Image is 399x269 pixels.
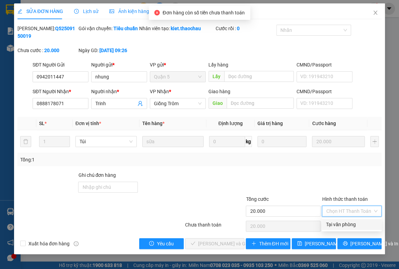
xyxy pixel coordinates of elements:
[142,136,204,147] input: VD: Bàn, Ghế
[251,241,256,246] span: plus
[257,136,306,147] input: 0
[322,196,367,202] label: Hình thức thanh toán
[208,89,230,94] span: Giao hàng
[150,89,169,94] span: VP Nhận
[185,238,245,249] button: check[PERSON_NAME] và Giao hàng
[184,221,245,233] div: Chưa thanh toán
[33,61,88,69] div: SĐT Người Gửi
[292,238,336,249] button: save[PERSON_NAME] thay đổi
[224,71,294,82] input: Dọc đường
[3,8,52,14] p: Gửi từ:
[373,10,378,15] span: close
[44,48,59,53] b: 20.000
[78,47,138,54] div: Ngày GD:
[19,8,48,14] span: Giồng Trôm
[246,196,268,202] span: Tổng cước
[3,48,46,54] span: 1 - Thùng nhỏ (gt)
[17,9,63,14] span: SỬA ĐƠN HÀNG
[227,98,294,109] input: Dọc đường
[370,136,379,147] button: plus
[53,23,84,29] span: 0986587532
[98,47,102,54] span: 1
[171,26,201,31] b: kiet.thaochau
[326,206,377,216] span: Chọn HT Thanh Toán
[78,182,138,193] input: Ghi chú đơn hàng
[80,136,133,147] span: Túi
[52,35,102,44] td: CC:
[350,240,398,247] span: [PERSON_NAME] và In
[26,240,72,247] span: Xuất hóa đơn hàng
[154,10,160,15] span: close-circle
[337,238,382,249] button: printer[PERSON_NAME] và In
[113,26,137,31] b: Tiêu chuẩn
[78,25,138,32] div: Gói vận chuyển:
[142,121,165,126] span: Tên hàng
[312,136,365,147] input: 0
[162,10,244,15] span: Đơn hàng còn số tiền chưa thanh toán
[312,121,336,126] span: Cước hàng
[297,88,352,95] div: CMND/Passport
[78,172,116,178] label: Ghi chú đơn hàng
[157,240,173,247] span: Yêu cầu
[215,25,275,32] div: Cước rồi :
[245,136,252,147] span: kg
[154,72,202,82] span: Quận 5
[3,23,34,29] span: 0369296001
[91,61,147,69] div: Người gửi
[208,98,227,109] span: Giao
[139,25,214,32] div: Nhân viên tạo:
[53,8,102,14] p: Nhận:
[109,9,149,14] span: Ảnh kiện hàng
[74,9,79,14] span: clock-circle
[75,121,101,126] span: Đơn vị tính
[305,240,360,247] span: [PERSON_NAME] thay đổi
[2,35,53,44] td: CR:
[74,9,98,14] span: Lịch sử
[99,48,127,53] b: [DATE] 09:26
[297,61,352,69] div: CMND/Passport
[149,241,154,246] span: exclamation-circle
[20,156,155,163] div: Tổng: 1
[17,9,22,14] span: edit
[154,98,202,109] span: Giồng Trôm
[259,240,288,247] span: Thêm ĐH mới
[3,15,13,22] span: Thư
[68,8,86,14] span: Mỹ Tho
[17,25,77,40] div: [PERSON_NAME]:
[53,15,62,22] span: Mai
[90,48,98,54] span: SL:
[237,26,239,31] b: 0
[61,36,64,42] span: 0
[33,88,88,95] div: SĐT Người Nhận
[366,3,385,23] button: Close
[246,238,290,249] button: plusThêm ĐH mới
[139,238,183,249] button: exclamation-circleYêu cầu
[218,121,243,126] span: Định lượng
[74,241,78,246] span: info-circle
[297,241,302,246] span: save
[91,88,147,95] div: Người nhận
[20,136,31,147] button: delete
[137,101,143,106] span: user-add
[109,9,114,14] span: picture
[11,36,28,42] span: 30.000
[343,241,348,246] span: printer
[17,47,77,54] div: Chưa cước :
[208,62,228,68] span: Lấy hàng
[208,71,224,82] span: Lấy
[257,121,283,126] span: Giá trị hàng
[150,61,206,69] div: VP gửi
[326,221,377,228] div: Tại văn phòng
[39,121,45,126] span: SL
